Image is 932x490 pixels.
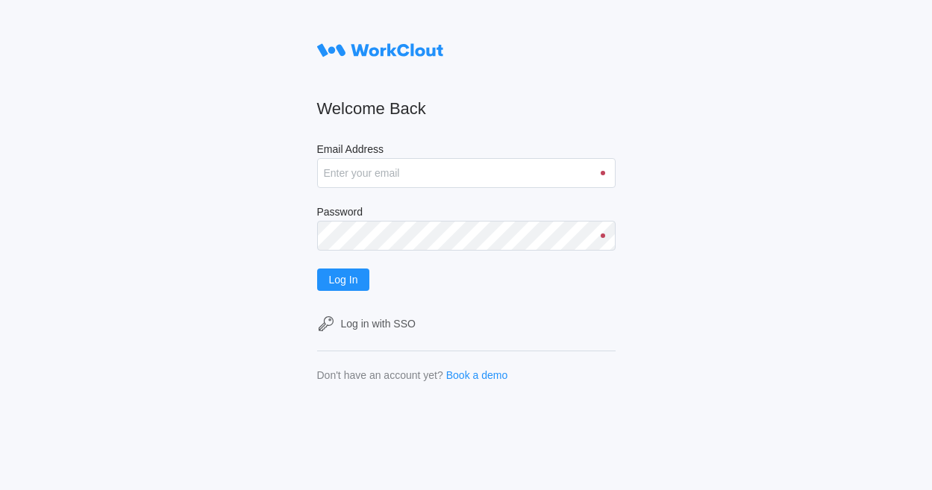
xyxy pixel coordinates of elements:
[329,274,358,285] span: Log In
[446,369,508,381] a: Book a demo
[317,268,370,291] button: Log In
[317,315,616,333] a: Log in with SSO
[317,369,443,381] div: Don't have an account yet?
[317,206,616,221] label: Password
[317,158,616,188] input: Enter your email
[341,318,416,330] div: Log in with SSO
[317,143,616,158] label: Email Address
[317,98,616,119] h2: Welcome Back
